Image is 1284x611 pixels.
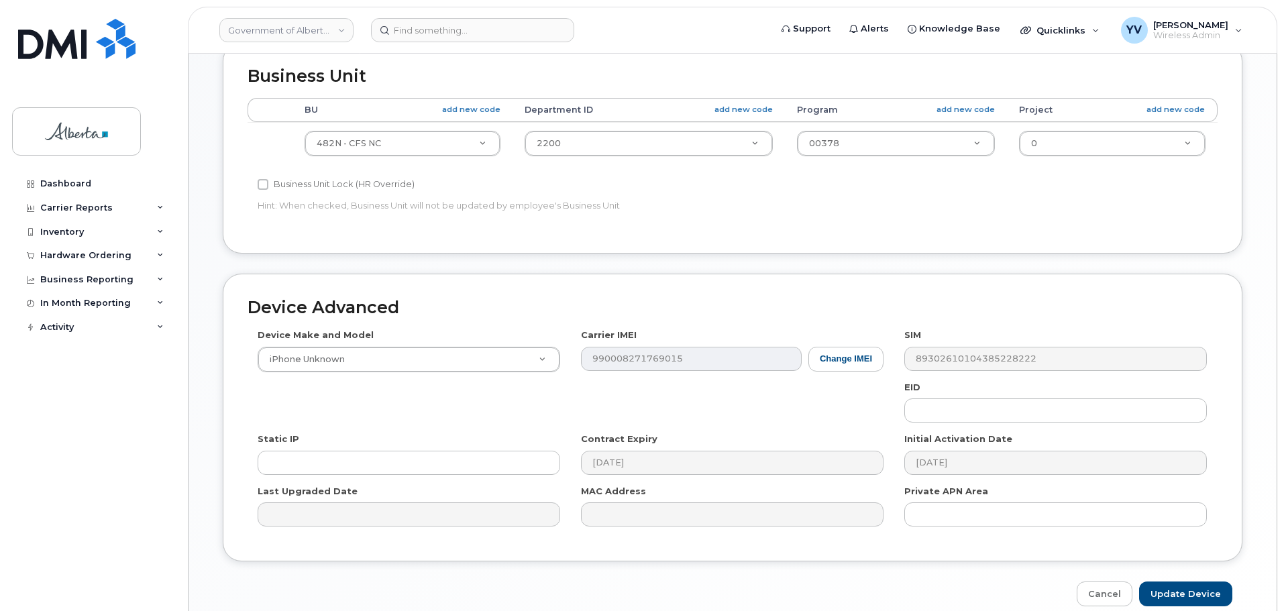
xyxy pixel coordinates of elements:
[772,15,840,42] a: Support
[898,15,1010,42] a: Knowledge Base
[442,104,500,115] a: add new code
[808,347,884,372] button: Change IMEI
[1153,30,1228,41] span: Wireless Admin
[1007,98,1218,122] th: Project
[1077,581,1132,606] a: Cancel
[1036,25,1085,36] span: Quicklinks
[513,98,785,122] th: Department ID
[714,104,773,115] a: add new code
[1020,131,1205,156] a: 0
[262,353,345,366] span: iPhone Unknown
[1139,581,1232,606] input: Update Device
[809,138,839,148] span: 00378
[904,329,921,341] label: SIM
[840,15,898,42] a: Alerts
[292,98,513,122] th: BU
[1011,17,1109,44] div: Quicklinks
[581,329,637,341] label: Carrier IMEI
[1146,104,1205,115] a: add new code
[371,18,574,42] input: Find something...
[258,433,299,445] label: Static IP
[525,131,772,156] a: 2200
[581,433,657,445] label: Contract Expiry
[1153,19,1228,30] span: [PERSON_NAME]
[904,381,920,394] label: EID
[258,347,559,372] a: iPhone Unknown
[258,179,268,190] input: Business Unit Lock (HR Override)
[798,131,995,156] a: 00378
[785,98,1008,122] th: Program
[219,18,354,42] a: Government of Alberta (GOA)
[1126,22,1142,38] span: YV
[258,485,358,498] label: Last Upgraded Date
[1031,138,1037,148] span: 0
[904,485,988,498] label: Private APN Area
[793,22,831,36] span: Support
[248,67,1218,86] h2: Business Unit
[861,22,889,36] span: Alerts
[919,22,1000,36] span: Knowledge Base
[937,104,995,115] a: add new code
[258,199,884,212] p: Hint: When checked, Business Unit will not be updated by employee's Business Unit
[258,176,415,192] label: Business Unit Lock (HR Override)
[258,329,374,341] label: Device Make and Model
[537,138,561,148] span: 2200
[317,138,381,148] span: 482N - CFS NC
[1112,17,1252,44] div: Yen Vong
[581,485,646,498] label: MAC Address
[305,131,500,156] a: 482N - CFS NC
[904,433,1012,445] label: Initial Activation Date
[248,298,1218,317] h2: Device Advanced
